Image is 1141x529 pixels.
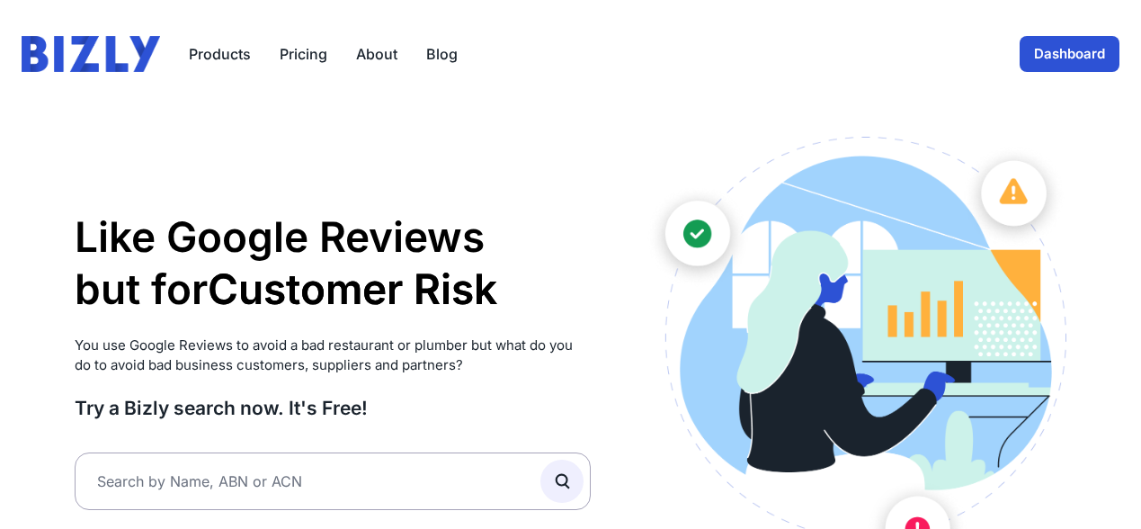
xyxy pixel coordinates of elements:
a: Blog [426,43,458,65]
h3: Try a Bizly search now. It's Free! [75,396,592,420]
h1: Like Google Reviews but for [75,211,592,315]
p: You use Google Reviews to avoid a bad restaurant or plumber but what do you do to avoid bad busin... [75,336,592,376]
li: Supplier Risk [208,315,497,367]
a: About [356,43,397,65]
input: Search by Name, ABN or ACN [75,453,592,510]
a: Pricing [280,43,327,65]
a: Dashboard [1020,36,1119,72]
li: Customer Risk [208,264,497,316]
button: Products [189,43,251,65]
